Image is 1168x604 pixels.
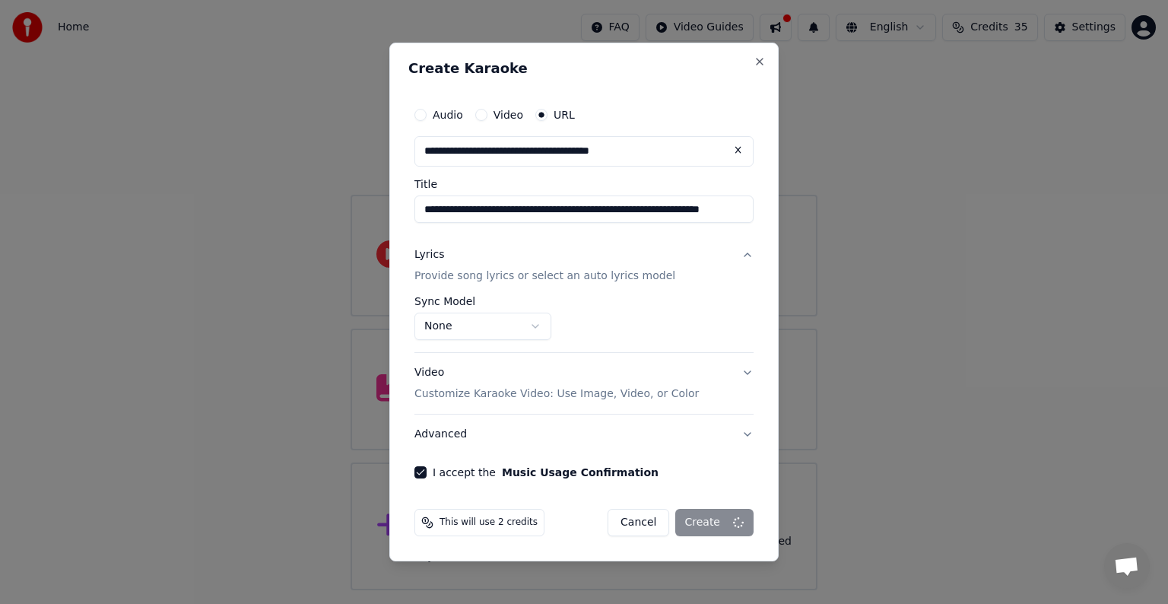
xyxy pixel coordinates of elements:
[414,296,754,352] div: LyricsProvide song lyrics or select an auto lyrics model
[408,62,760,75] h2: Create Karaoke
[414,269,675,284] p: Provide song lyrics or select an auto lyrics model
[433,110,463,120] label: Audio
[440,517,538,529] span: This will use 2 credits
[414,247,444,262] div: Lyrics
[494,110,523,120] label: Video
[414,179,754,189] label: Title
[502,467,659,478] button: I accept the
[608,509,669,536] button: Cancel
[414,353,754,414] button: VideoCustomize Karaoke Video: Use Image, Video, or Color
[414,415,754,454] button: Advanced
[414,386,699,402] p: Customize Karaoke Video: Use Image, Video, or Color
[554,110,575,120] label: URL
[414,296,551,307] label: Sync Model
[433,467,659,478] label: I accept the
[414,235,754,296] button: LyricsProvide song lyrics or select an auto lyrics model
[414,365,699,402] div: Video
